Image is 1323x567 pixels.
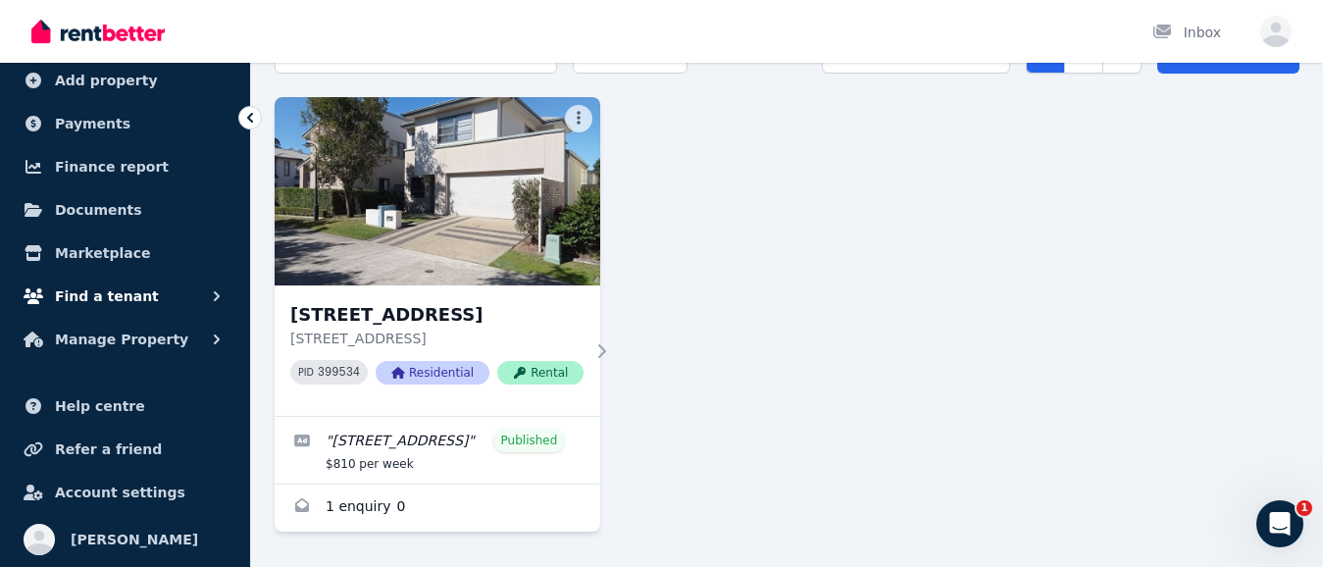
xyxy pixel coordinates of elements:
img: RentBetter [31,17,165,46]
code: 399534 [318,366,360,380]
div: Inbox [1152,23,1221,42]
span: Refer a friend [55,438,162,461]
span: Residential [376,361,489,385]
a: Finance report [16,147,234,186]
p: [STREET_ADDRESS] [290,329,584,348]
h3: [STREET_ADDRESS] [290,301,584,329]
span: 1 [1297,500,1312,516]
span: Manage Property [55,328,188,351]
span: [PERSON_NAME] [71,528,198,551]
a: Payments [16,104,234,143]
span: Find a tenant [55,284,159,308]
a: Documents [16,190,234,230]
button: Manage Property [16,320,234,359]
button: Find a tenant [16,277,234,316]
span: Help centre [55,394,145,418]
a: Edit listing: 75/1 Celestial Court, Carina [275,417,600,484]
button: More options [565,105,592,132]
a: Refer a friend [16,430,234,469]
small: PID [298,367,314,378]
span: Account settings [55,481,185,504]
a: 75/1 Celestial Ct, Carina[STREET_ADDRESS][STREET_ADDRESS]PID 399534ResidentialRental [275,97,600,416]
a: Marketplace [16,233,234,273]
iframe: Intercom live chat [1256,500,1303,547]
span: Marketplace [55,241,150,265]
img: 75/1 Celestial Ct, Carina [275,97,600,285]
span: Add property [55,69,158,92]
span: Payments [55,112,130,135]
a: Add property [16,61,234,100]
span: Rental [497,361,584,385]
a: Help centre [16,387,234,426]
a: Account settings [16,473,234,512]
a: Enquiries for 75/1 Celestial Ct, Carina [275,485,600,532]
span: Documents [55,198,142,222]
span: Finance report [55,155,169,179]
